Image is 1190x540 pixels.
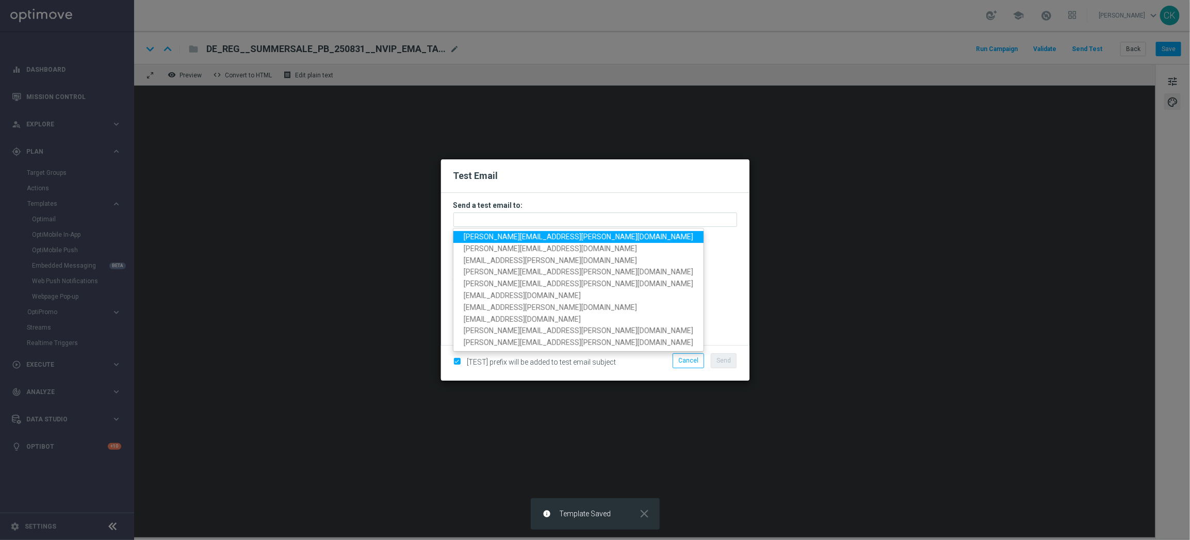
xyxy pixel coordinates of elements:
[453,243,704,255] a: [PERSON_NAME][EMAIL_ADDRESS][DOMAIN_NAME]
[464,233,693,241] span: [PERSON_NAME][EMAIL_ADDRESS][PERSON_NAME][DOMAIN_NAME]
[711,353,737,368] button: Send
[638,507,651,520] i: close
[464,280,693,288] span: [PERSON_NAME][EMAIL_ADDRESS][PERSON_NAME][DOMAIN_NAME]
[453,170,737,182] h2: Test Email
[464,244,637,253] span: [PERSON_NAME][EMAIL_ADDRESS][DOMAIN_NAME]
[464,339,693,347] span: [PERSON_NAME][EMAIL_ADDRESS][PERSON_NAME][DOMAIN_NAME]
[453,231,704,243] a: [PERSON_NAME][EMAIL_ADDRESS][PERSON_NAME][DOMAIN_NAME]
[464,256,637,265] span: [EMAIL_ADDRESS][PERSON_NAME][DOMAIN_NAME]
[453,337,704,349] a: [PERSON_NAME][EMAIL_ADDRESS][PERSON_NAME][DOMAIN_NAME]
[464,291,581,300] span: [EMAIL_ADDRESS][DOMAIN_NAME]
[637,510,651,518] button: close
[453,314,704,325] a: [EMAIL_ADDRESS][DOMAIN_NAME]
[453,290,704,302] a: [EMAIL_ADDRESS][DOMAIN_NAME]
[673,353,704,368] button: Cancel
[467,358,616,366] span: [TEST] prefix will be added to test email subject
[560,510,611,518] span: Template Saved
[453,267,704,279] a: [PERSON_NAME][EMAIL_ADDRESS][PERSON_NAME][DOMAIN_NAME]
[453,201,737,210] h3: Send a test email to:
[464,315,581,323] span: [EMAIL_ADDRESS][DOMAIN_NAME]
[453,279,704,290] a: [PERSON_NAME][EMAIL_ADDRESS][PERSON_NAME][DOMAIN_NAME]
[464,327,693,335] span: [PERSON_NAME][EMAIL_ADDRESS][PERSON_NAME][DOMAIN_NAME]
[543,510,551,518] i: info
[464,303,637,312] span: [EMAIL_ADDRESS][PERSON_NAME][DOMAIN_NAME]
[453,255,704,267] a: [EMAIL_ADDRESS][PERSON_NAME][DOMAIN_NAME]
[716,357,731,364] span: Send
[464,268,693,276] span: [PERSON_NAME][EMAIL_ADDRESS][PERSON_NAME][DOMAIN_NAME]
[453,325,704,337] a: [PERSON_NAME][EMAIL_ADDRESS][PERSON_NAME][DOMAIN_NAME]
[453,302,704,314] a: [EMAIL_ADDRESS][PERSON_NAME][DOMAIN_NAME]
